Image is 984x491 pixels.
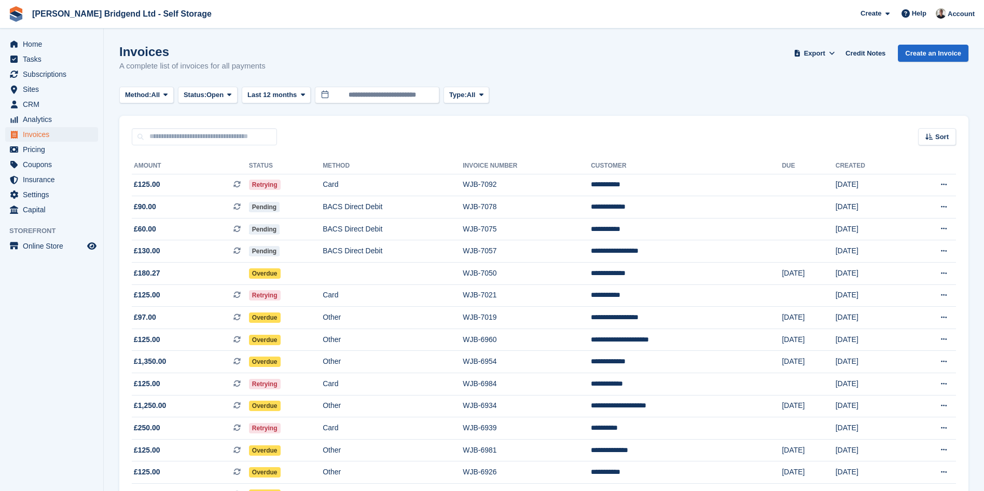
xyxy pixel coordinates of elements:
[23,127,85,142] span: Invoices
[119,45,266,59] h1: Invoices
[323,417,463,440] td: Card
[836,196,905,219] td: [DATE]
[242,87,311,104] button: Last 12 months
[463,158,591,174] th: Invoice Number
[23,172,85,187] span: Insurance
[5,202,98,217] a: menu
[23,157,85,172] span: Coupons
[23,202,85,217] span: Capital
[323,373,463,395] td: Card
[782,461,835,484] td: [DATE]
[782,158,835,174] th: Due
[5,37,98,51] a: menu
[804,48,825,59] span: Export
[836,218,905,240] td: [DATE]
[463,395,591,417] td: WJB-6934
[249,423,281,433] span: Retrying
[836,158,905,174] th: Created
[249,290,281,301] span: Retrying
[948,9,975,19] span: Account
[463,240,591,263] td: WJB-7057
[134,245,160,256] span: £130.00
[249,445,281,456] span: Overdue
[5,82,98,97] a: menu
[836,351,905,373] td: [DATE]
[184,90,206,100] span: Status:
[249,180,281,190] span: Retrying
[132,158,249,174] th: Amount
[23,52,85,66] span: Tasks
[249,246,280,256] span: Pending
[323,240,463,263] td: BACS Direct Debit
[5,239,98,253] a: menu
[23,37,85,51] span: Home
[249,268,281,279] span: Overdue
[323,351,463,373] td: Other
[323,218,463,240] td: BACS Direct Debit
[463,417,591,440] td: WJB-6939
[28,5,216,22] a: [PERSON_NAME] Bridgend Ltd - Self Storage
[5,97,98,112] a: menu
[463,284,591,307] td: WJB-7021
[23,239,85,253] span: Online Store
[463,218,591,240] td: WJB-7075
[5,142,98,157] a: menu
[5,127,98,142] a: menu
[9,226,103,236] span: Storefront
[134,201,156,212] span: £90.00
[836,417,905,440] td: [DATE]
[249,158,323,174] th: Status
[23,187,85,202] span: Settings
[119,87,174,104] button: Method: All
[249,224,280,235] span: Pending
[86,240,98,252] a: Preview store
[782,329,835,351] td: [DATE]
[782,439,835,461] td: [DATE]
[912,8,926,19] span: Help
[449,90,467,100] span: Type:
[836,240,905,263] td: [DATE]
[5,67,98,81] a: menu
[134,445,160,456] span: £125.00
[323,284,463,307] td: Card
[836,439,905,461] td: [DATE]
[323,307,463,329] td: Other
[463,351,591,373] td: WJB-6954
[463,439,591,461] td: WJB-6981
[836,329,905,351] td: [DATE]
[782,351,835,373] td: [DATE]
[5,52,98,66] a: menu
[836,395,905,417] td: [DATE]
[463,461,591,484] td: WJB-6926
[463,373,591,395] td: WJB-6984
[792,45,837,62] button: Export
[591,158,782,174] th: Customer
[249,335,281,345] span: Overdue
[5,187,98,202] a: menu
[836,284,905,307] td: [DATE]
[836,174,905,196] td: [DATE]
[323,158,463,174] th: Method
[463,329,591,351] td: WJB-6960
[134,422,160,433] span: £250.00
[247,90,297,100] span: Last 12 months
[134,467,160,478] span: £125.00
[249,357,281,367] span: Overdue
[249,467,281,478] span: Overdue
[134,378,160,389] span: £125.00
[23,97,85,112] span: CRM
[463,263,591,285] td: WJB-7050
[323,174,463,196] td: Card
[134,334,160,345] span: £125.00
[463,174,591,196] td: WJB-7092
[23,82,85,97] span: Sites
[249,202,280,212] span: Pending
[323,329,463,351] td: Other
[134,268,160,279] span: £180.27
[323,439,463,461] td: Other
[134,400,166,411] span: £1,250.00
[444,87,489,104] button: Type: All
[782,307,835,329] td: [DATE]
[782,395,835,417] td: [DATE]
[134,179,160,190] span: £125.00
